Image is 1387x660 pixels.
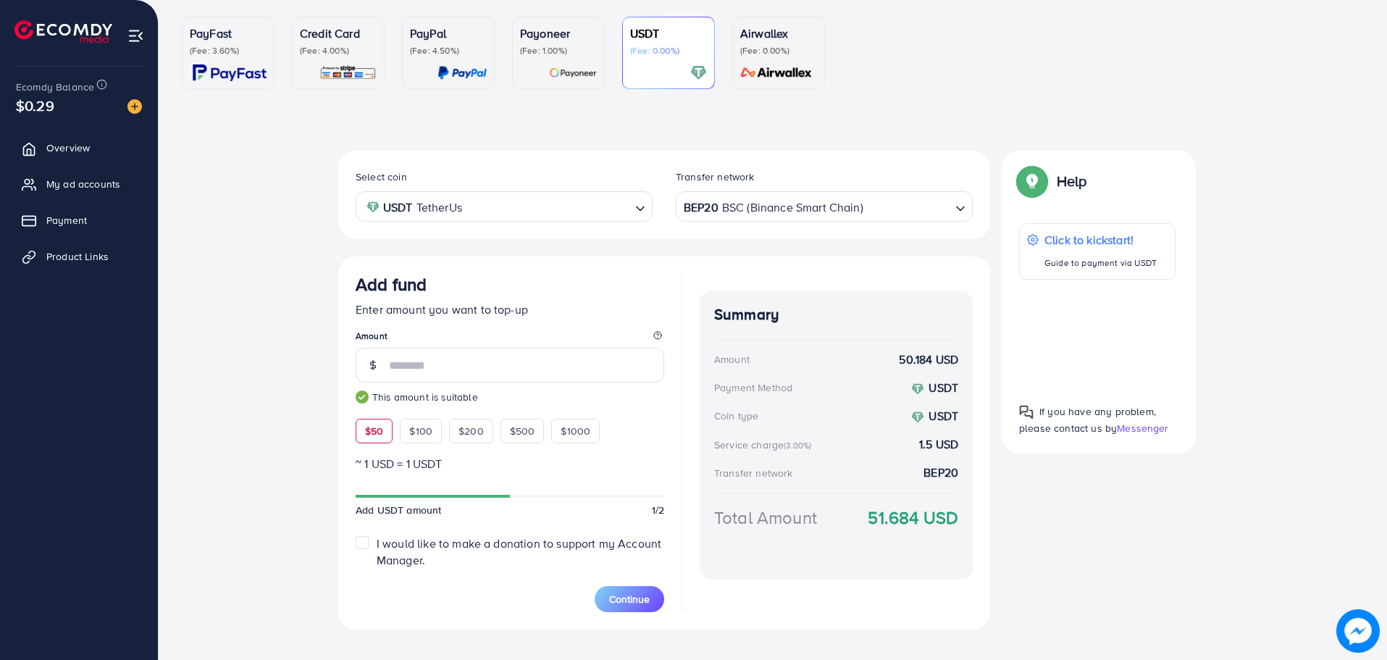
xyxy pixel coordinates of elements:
strong: BEP20 [923,464,958,481]
a: Overview [11,133,147,162]
span: $1000 [561,424,590,438]
div: Search for option [676,191,973,221]
strong: USDT [929,408,958,424]
span: If you have any problem, please contact us by [1019,404,1156,435]
p: USDT [630,25,707,42]
p: (Fee: 0.00%) [740,45,817,57]
img: image [1337,610,1379,652]
span: I would like to make a donation to support my Account Manager. [377,535,661,568]
strong: 1.5 USD [919,436,958,453]
p: PayPal [410,25,487,42]
span: $100 [409,424,432,438]
img: image [127,99,142,114]
p: Credit Card [300,25,377,42]
img: guide [356,390,369,404]
div: Payment Method [714,380,792,395]
p: PayFast [190,25,267,42]
span: Add USDT amount [356,503,441,517]
img: card [437,64,487,81]
strong: 50.184 USD [899,351,958,368]
p: Airwallex [740,25,817,42]
small: (3.00%) [784,440,811,451]
img: card [319,64,377,81]
h3: Add fund [356,274,427,295]
img: coin [911,383,924,396]
p: (Fee: 0.00%) [630,45,707,57]
p: (Fee: 4.00%) [300,45,377,57]
input: Search for option [865,196,950,218]
p: Click to kickstart! [1044,231,1157,248]
div: Service charge [714,438,816,452]
p: Payoneer [520,25,597,42]
div: Transfer network [714,466,793,480]
label: Transfer network [676,170,755,184]
span: Continue [609,592,650,606]
img: logo [14,20,112,43]
img: coin [366,201,380,214]
span: $500 [510,424,535,438]
div: Total Amount [714,505,817,530]
a: Payment [11,206,147,235]
h4: Summary [714,306,958,324]
button: Continue [595,586,664,612]
div: Amount [714,352,750,367]
strong: USDT [929,380,958,396]
legend: Amount [356,330,664,348]
span: 1/2 [652,503,664,517]
span: $50 [365,424,383,438]
span: Product Links [46,249,109,264]
span: TetherUs [416,197,462,218]
p: (Fee: 3.60%) [190,45,267,57]
div: Search for option [356,191,653,221]
strong: USDT [383,197,413,218]
strong: BEP20 [684,197,718,218]
img: coin [911,411,924,424]
p: (Fee: 1.00%) [520,45,597,57]
img: Popup guide [1019,168,1045,194]
label: Select coin [356,170,407,184]
input: Search for option [466,196,629,218]
span: $200 [458,424,484,438]
img: Popup guide [1019,405,1034,419]
img: card [736,64,817,81]
span: Messenger [1117,421,1168,435]
a: My ad accounts [11,170,147,199]
p: Enter amount you want to top-up [356,301,664,318]
div: Coin type [714,409,758,423]
p: Help [1057,172,1087,190]
span: Payment [46,213,87,227]
img: card [549,64,597,81]
p: (Fee: 4.50%) [410,45,487,57]
small: This amount is suitable [356,390,664,404]
a: Product Links [11,242,147,271]
img: menu [127,28,144,44]
span: $0.29 [16,95,54,116]
strong: 51.684 USD [868,505,958,530]
p: ~ 1 USD = 1 USDT [356,455,664,472]
span: My ad accounts [46,177,120,191]
span: Ecomdy Balance [16,80,94,94]
img: card [193,64,267,81]
span: Overview [46,141,90,155]
p: Guide to payment via USDT [1044,254,1157,272]
span: BSC (Binance Smart Chain) [722,197,863,218]
img: card [690,64,707,81]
